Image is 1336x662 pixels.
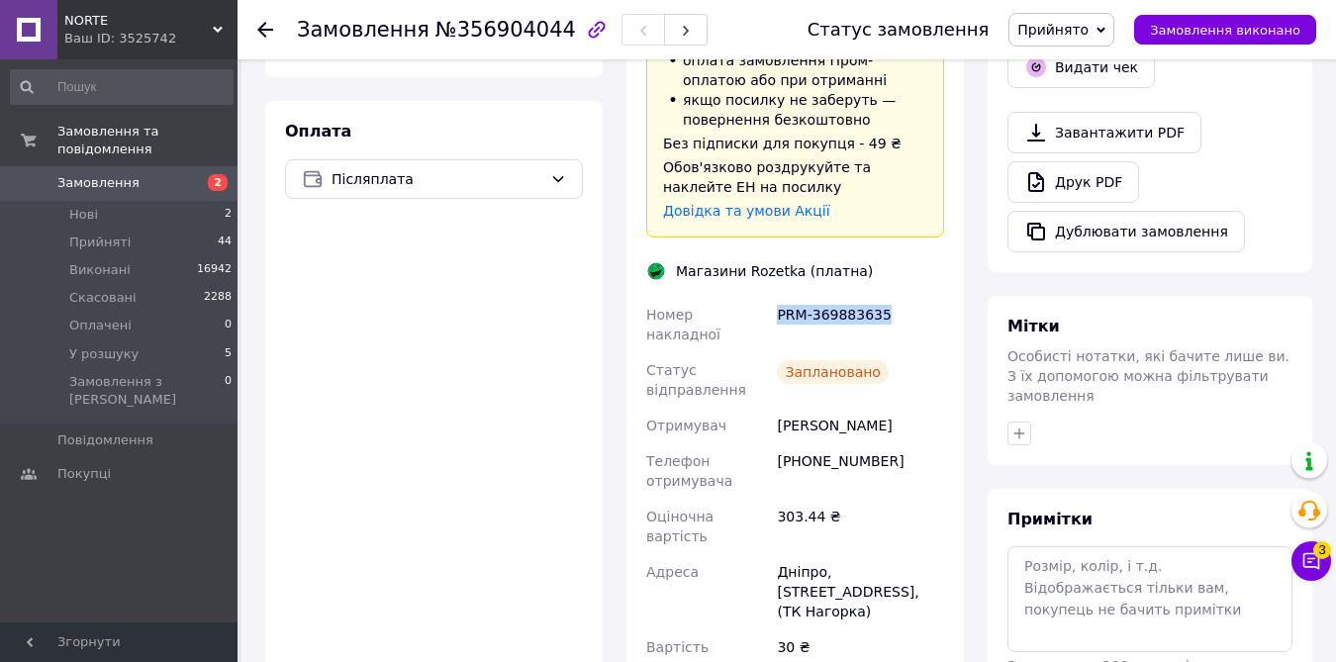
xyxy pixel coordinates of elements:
[57,123,238,158] span: Замовлення та повідомлення
[332,168,542,190] span: Післяплата
[69,345,139,363] span: У розшуку
[1007,211,1245,252] button: Дублювати замовлення
[1017,22,1089,38] span: Прийнято
[777,360,889,384] div: Заплановано
[435,18,576,42] span: №356904044
[57,431,153,449] span: Повідомлення
[204,289,232,307] span: 2288
[69,261,131,279] span: Виконані
[646,564,699,580] span: Адреса
[69,206,98,224] span: Нові
[663,203,830,219] a: Довідка та умови Акції
[663,134,927,153] div: Без підписки для покупця - 49 ₴
[225,206,232,224] span: 2
[69,373,225,409] span: Замовлення з [PERSON_NAME]
[69,317,132,334] span: Оплачені
[10,69,234,105] input: Пошук
[285,122,351,141] span: Оплата
[1291,541,1331,581] button: Чат з покупцем3
[1134,15,1316,45] button: Замовлення виконано
[57,174,140,192] span: Замовлення
[663,50,927,90] li: оплата замовлення Пром-оплатою або при отриманні
[208,174,228,191] span: 2
[646,307,720,342] span: Номер накладної
[69,289,137,307] span: Скасовані
[773,554,948,629] div: Дніпро, [STREET_ADDRESS], (ТК Нагорка)
[64,12,213,30] span: NORTE
[257,20,273,40] div: Повернутися назад
[671,261,878,281] div: Магазини Rozetka (платна)
[64,30,238,47] div: Ваш ID: 3525742
[646,509,714,544] span: Оціночна вартість
[57,465,111,483] span: Покупці
[1007,510,1093,528] span: Примітки
[773,408,948,443] div: [PERSON_NAME]
[69,234,131,251] span: Прийняті
[225,373,232,409] span: 0
[773,499,948,554] div: 303.44 ₴
[646,453,732,489] span: Телефон отримувача
[1313,541,1331,559] span: 3
[1007,317,1060,335] span: Мітки
[663,90,927,130] li: якщо посилку не заберуть — повернення безкоштовно
[646,418,726,433] span: Отримувач
[773,297,948,352] div: PRM-369883635
[808,20,990,40] div: Статус замовлення
[646,362,746,398] span: Статус відправлення
[218,234,232,251] span: 44
[1007,112,1201,153] a: Завантажити PDF
[1007,161,1139,203] a: Друк PDF
[197,261,232,279] span: 16942
[1007,348,1289,404] span: Особисті нотатки, які бачите лише ви. З їх допомогою можна фільтрувати замовлення
[1150,23,1300,38] span: Замовлення виконано
[1007,47,1155,88] button: Видати чек
[297,18,429,42] span: Замовлення
[225,317,232,334] span: 0
[773,443,948,499] div: [PHONE_NUMBER]
[225,345,232,363] span: 5
[663,157,927,197] div: Обов'язково роздрукуйте та наклейте ЕН на посилку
